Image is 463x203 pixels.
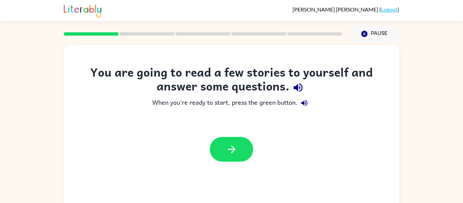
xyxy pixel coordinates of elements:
span: [PERSON_NAME] [PERSON_NAME] [293,6,379,13]
div: You are going to read a few stories to yourself and answer some questions. [77,65,386,96]
img: Literably [64,3,101,18]
div: ( ) [293,6,399,13]
button: Pause [350,26,399,42]
div: When you're ready to start, press the green button. [77,96,386,110]
a: Logout [381,6,398,13]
